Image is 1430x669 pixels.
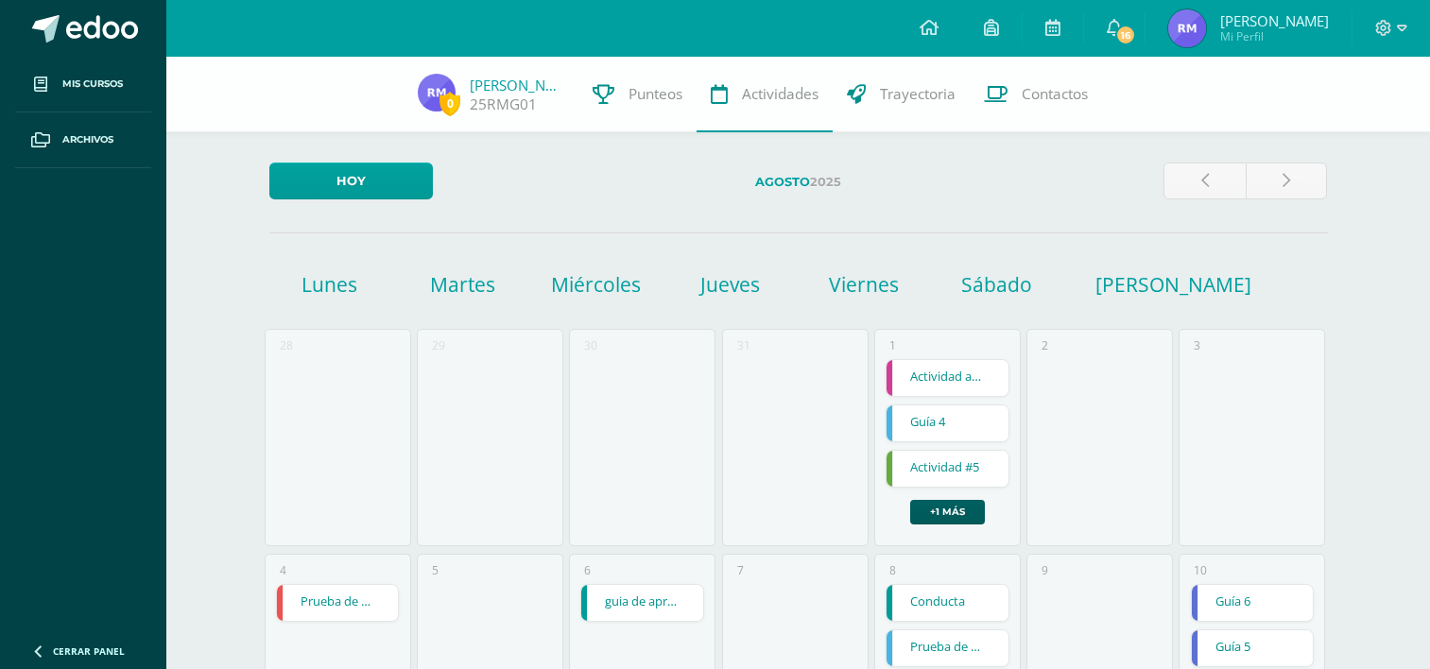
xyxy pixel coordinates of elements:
span: Contactos [1022,84,1088,104]
a: Actividad #5 [887,451,1008,487]
a: guia de aprendizaje 4 [581,585,703,621]
div: 31 [737,337,750,353]
div: 6 [584,562,591,578]
div: 4 [280,562,286,578]
a: Hoy [269,163,433,199]
div: 3 [1194,337,1200,353]
div: Guía 4 | Tarea [886,404,1009,442]
h1: [PERSON_NAME] [1095,271,1143,298]
div: 10 [1194,562,1207,578]
h1: Jueves [666,271,794,298]
a: 25RMG01 [470,94,537,114]
a: [PERSON_NAME] [470,76,564,94]
a: Prueba de Logro [277,585,399,621]
div: guia de aprendizaje 4 | Tarea [580,584,704,622]
div: 9 [1042,562,1048,578]
div: 7 [737,562,744,578]
h1: Martes [399,271,526,298]
div: 1 [889,337,896,353]
div: Guía 6 | Tarea [1191,584,1315,622]
div: 8 [889,562,896,578]
span: Mis cursos [62,77,123,92]
div: Actividad artística y deportiva | Tarea [886,359,1009,397]
a: Trayectoria [833,57,970,132]
div: Prueba de Logro | Tarea [886,629,1009,667]
div: 30 [584,337,597,353]
a: Actividades [697,57,833,132]
span: Mi Perfil [1220,28,1329,44]
span: Cerrar panel [53,644,125,658]
a: Archivos [15,112,151,168]
h1: Sábado [933,271,1060,298]
strong: Agosto [755,175,810,189]
div: Prueba de Logro | Tarea [276,584,400,622]
div: Conducta | Tarea [886,584,1009,622]
div: 28 [280,337,293,353]
span: Punteos [629,84,682,104]
div: Guía 5 | Tarea [1191,629,1315,667]
h1: Viernes [800,271,927,298]
h1: Miércoles [532,271,660,298]
span: Archivos [62,132,113,147]
a: Contactos [970,57,1102,132]
a: Guía 4 [887,405,1008,441]
div: Actividad #5 | Tarea [886,450,1009,488]
a: Punteos [578,57,697,132]
span: 0 [439,92,460,115]
a: Actividad artística y deportiva [887,360,1008,396]
a: Guía 5 [1192,630,1314,666]
label: 2025 [448,163,1148,201]
span: Trayectoria [880,84,956,104]
span: [PERSON_NAME] [1220,11,1329,30]
h1: Lunes [266,271,393,298]
div: 5 [432,562,439,578]
a: Conducta [887,585,1008,621]
a: +1 más [910,500,985,524]
span: Actividades [742,84,818,104]
img: a716537da73df17c4388f15bc20f8998.png [1168,9,1206,47]
a: Guía 6 [1192,585,1314,621]
a: Mis cursos [15,57,151,112]
img: a716537da73df17c4388f15bc20f8998.png [418,74,456,111]
span: 16 [1114,25,1135,45]
div: 29 [432,337,445,353]
div: 2 [1042,337,1048,353]
a: Prueba de Logro [887,630,1008,666]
